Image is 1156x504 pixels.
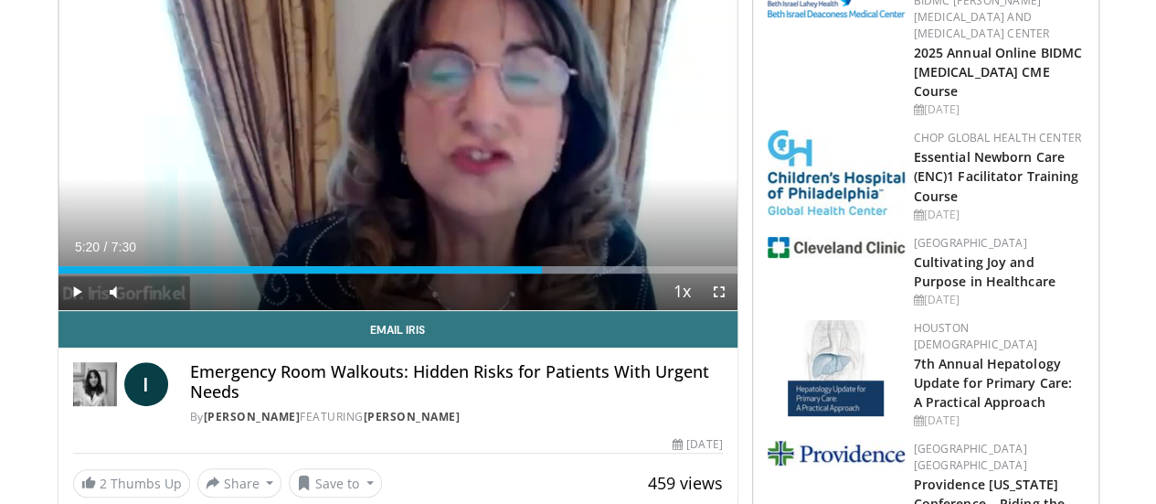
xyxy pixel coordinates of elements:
[768,237,905,258] img: 1ef99228-8384-4f7a-af87-49a18d542794.png.150x105_q85_autocrop_double_scale_upscale_version-0.2.jpg
[58,311,737,348] a: Email Iris
[914,235,1027,251] a: [GEOGRAPHIC_DATA]
[914,253,1055,290] a: Cultivating Joy and Purpose in Healthcare
[648,472,723,494] span: 459 views
[190,362,723,402] h4: Emergency Room Walkouts: Hidden Risks for Patients With Urgent Needs
[58,266,737,273] div: Progress Bar
[914,320,1037,352] a: Houston [DEMOGRAPHIC_DATA]
[289,468,382,498] button: Save to
[664,273,701,310] button: Playback Rate
[768,130,905,215] img: 8fbf8b72-0f77-40e1-90f4-9648163fd298.jpg.150x105_q85_autocrop_double_scale_upscale_version-0.2.jpg
[914,413,1084,429] div: [DATE]
[914,44,1082,100] a: 2025 Annual Online BIDMC [MEDICAL_DATA] CME Course
[111,240,136,254] span: 7:30
[914,102,1084,118] div: [DATE]
[100,475,107,492] span: 2
[75,240,100,254] span: 5:20
[104,240,108,254] span: /
[701,273,737,310] button: Fullscreen
[58,273,95,310] button: Play
[190,409,723,425] div: By FEATURING
[73,469,190,498] a: 2 Thumbs Up
[204,409,301,424] a: [PERSON_NAME]
[95,273,132,310] button: Mute
[673,436,722,453] div: [DATE]
[768,441,905,466] img: 9aead070-c8c9-47a8-a231-d8565ac8732e.png.150x105_q85_autocrop_double_scale_upscale_version-0.2.jpg
[124,362,168,406] a: I
[73,362,117,406] img: Dr. Iris Gorfinkel
[914,207,1084,223] div: [DATE]
[914,130,1081,145] a: CHOP Global Health Center
[197,468,282,498] button: Share
[364,409,461,424] a: [PERSON_NAME]
[788,320,884,416] img: 83b65fa9-3c25-403e-891e-c43026028dd2.jpg.150x105_q85_autocrop_double_scale_upscale_version-0.2.jpg
[914,355,1072,411] a: 7th Annual Hepatology Update for Primary Care: A Practical Approach
[914,292,1084,308] div: [DATE]
[914,148,1079,204] a: Essential Newborn Care (ENC)1 Facilitator Training Course
[914,441,1027,473] a: [GEOGRAPHIC_DATA] [GEOGRAPHIC_DATA]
